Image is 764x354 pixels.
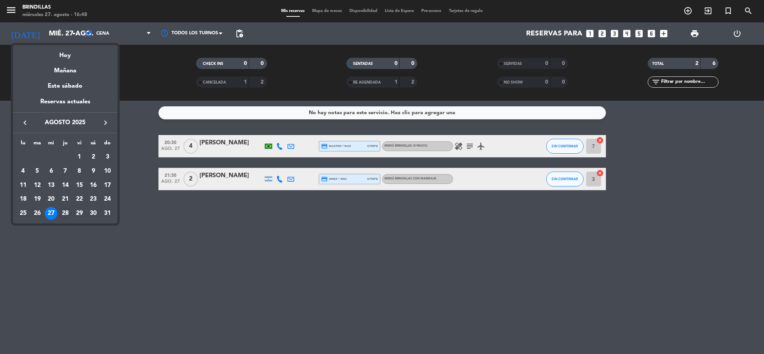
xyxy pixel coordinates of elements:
[73,179,86,192] div: 15
[45,179,57,192] div: 13
[101,118,110,127] i: keyboard_arrow_right
[100,164,114,178] td: 10 de agosto de 2025
[16,178,30,192] td: 11 de agosto de 2025
[45,207,57,220] div: 27
[87,206,101,220] td: 30 de agosto de 2025
[100,139,114,150] th: domingo
[87,193,100,206] div: 23
[73,165,86,178] div: 8
[45,165,57,178] div: 6
[18,118,32,128] button: keyboard_arrow_left
[16,192,30,207] td: 18 de agosto de 2025
[44,139,58,150] th: miércoles
[44,206,58,220] td: 27 de agosto de 2025
[16,139,30,150] th: lunes
[17,165,29,178] div: 4
[13,45,117,60] div: Hoy
[72,178,87,192] td: 15 de agosto de 2025
[101,165,114,178] div: 10
[87,178,101,192] td: 16 de agosto de 2025
[59,179,72,192] div: 14
[72,164,87,178] td: 8 de agosto de 2025
[30,164,44,178] td: 5 de agosto de 2025
[30,192,44,207] td: 19 de agosto de 2025
[73,151,86,163] div: 1
[101,179,114,192] div: 17
[58,192,72,207] td: 21 de agosto de 2025
[13,60,117,76] div: Mañana
[30,206,44,220] td: 26 de agosto de 2025
[73,207,86,220] div: 29
[72,192,87,207] td: 22 de agosto de 2025
[100,206,114,220] td: 31 de agosto de 2025
[30,139,44,150] th: martes
[100,192,114,207] td: 24 de agosto de 2025
[31,193,44,206] div: 19
[87,164,101,178] td: 9 de agosto de 2025
[100,178,114,192] td: 17 de agosto de 2025
[58,164,72,178] td: 7 de agosto de 2025
[72,150,87,165] td: 1 de agosto de 2025
[87,192,101,207] td: 23 de agosto de 2025
[31,179,44,192] div: 12
[99,118,112,128] button: keyboard_arrow_right
[30,178,44,192] td: 12 de agosto de 2025
[73,193,86,206] div: 22
[87,207,100,220] div: 30
[17,179,29,192] div: 11
[44,178,58,192] td: 13 de agosto de 2025
[17,207,29,220] div: 25
[59,193,72,206] div: 21
[44,192,58,207] td: 20 de agosto de 2025
[17,193,29,206] div: 18
[59,165,72,178] div: 7
[13,97,117,112] div: Reservas actuales
[87,165,100,178] div: 9
[87,139,101,150] th: sábado
[16,164,30,178] td: 4 de agosto de 2025
[100,150,114,165] td: 3 de agosto de 2025
[31,207,44,220] div: 26
[13,76,117,97] div: Este sábado
[21,118,29,127] i: keyboard_arrow_left
[31,165,44,178] div: 5
[16,150,72,165] td: AGO.
[16,206,30,220] td: 25 de agosto de 2025
[87,150,101,165] td: 2 de agosto de 2025
[101,207,114,220] div: 31
[45,193,57,206] div: 20
[87,151,100,163] div: 2
[101,193,114,206] div: 24
[101,151,114,163] div: 3
[58,206,72,220] td: 28 de agosto de 2025
[32,118,99,128] span: agosto 2025
[72,206,87,220] td: 29 de agosto de 2025
[44,164,58,178] td: 6 de agosto de 2025
[72,139,87,150] th: viernes
[58,139,72,150] th: jueves
[87,179,100,192] div: 16
[58,178,72,192] td: 14 de agosto de 2025
[59,207,72,220] div: 28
